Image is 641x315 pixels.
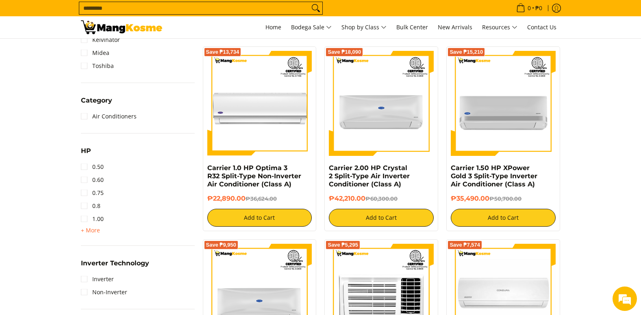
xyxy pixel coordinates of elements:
[81,59,114,72] a: Toshiba
[42,46,137,56] div: Chat with us now
[291,22,332,33] span: Bodega Sale
[451,51,556,156] img: Carrier 1.50 HP XPower Gold 3 Split-Type Inverter Air Conditioner (Class A)
[526,5,532,11] span: 0
[287,16,336,38] a: Bodega Sale
[81,33,120,46] a: Kelvinator
[81,173,104,186] a: 0.60
[81,46,109,59] a: Midea
[81,273,114,286] a: Inverter
[206,243,237,247] span: Save ₱9,950
[329,51,434,156] img: Carrier 2.00 HP Crystal 2 Split-Type Air Inverter Conditioner (Class A)
[328,243,358,247] span: Save ₱5,295
[81,148,91,154] span: HP
[534,5,543,11] span: ₱0
[81,212,104,225] a: 1.00
[489,195,521,202] del: ₱50,700.00
[396,23,428,31] span: Bulk Center
[81,199,100,212] a: 0.8
[451,209,556,227] button: Add to Cart
[337,16,391,38] a: Shop by Class
[81,260,149,267] span: Inverter Technology
[207,164,301,188] a: Carrier 1.0 HP Optima 3 R32 Split-Type Non-Inverter Air Conditioner (Class A)
[365,195,398,202] del: ₱60,300.00
[81,260,149,273] summary: Open
[329,164,410,188] a: Carrier 2.00 HP Crystal 2 Split-Type Air Inverter Conditioner (Class A)
[81,186,104,199] a: 0.75
[81,227,100,234] span: + More
[81,97,112,110] summary: Open
[514,4,545,13] span: •
[81,20,162,34] img: Bodega Sale Aircon l Mang Kosme: Home Appliances Warehouse Sale
[329,209,434,227] button: Add to Cart
[329,195,434,203] h6: ₱42,210.00
[4,222,155,251] textarea: Type your message and hit 'Enter'
[133,4,153,24] div: Minimize live chat window
[170,16,561,38] nav: Main Menu
[81,225,100,235] summary: Open
[246,195,277,202] del: ₱36,624.00
[450,243,480,247] span: Save ₱7,574
[451,164,537,188] a: Carrier 1.50 HP XPower Gold 3 Split-Type Inverter Air Conditioner (Class A)
[341,22,387,33] span: Shop by Class
[47,103,112,185] span: We're online!
[81,160,104,173] a: 0.50
[81,110,137,123] a: Air Conditioners
[81,286,127,299] a: Non-Inverter
[81,148,91,160] summary: Open
[482,22,517,33] span: Resources
[81,97,112,104] span: Category
[478,16,521,38] a: Resources
[392,16,432,38] a: Bulk Center
[451,195,556,203] h6: ₱35,490.00
[523,16,561,38] a: Contact Us
[265,23,281,31] span: Home
[527,23,556,31] span: Contact Us
[328,50,361,55] span: Save ₱18,090
[309,2,322,14] button: Search
[438,23,472,31] span: New Arrivals
[450,50,483,55] span: Save ₱15,210
[261,16,285,38] a: Home
[207,209,312,227] button: Add to Cart
[207,51,312,156] img: Carrier 1.0 HP Optima 3 R32 Split-Type Non-Inverter Air Conditioner (Class A)
[434,16,476,38] a: New Arrivals
[206,50,239,55] span: Save ₱13,734
[207,195,312,203] h6: ₱22,890.00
